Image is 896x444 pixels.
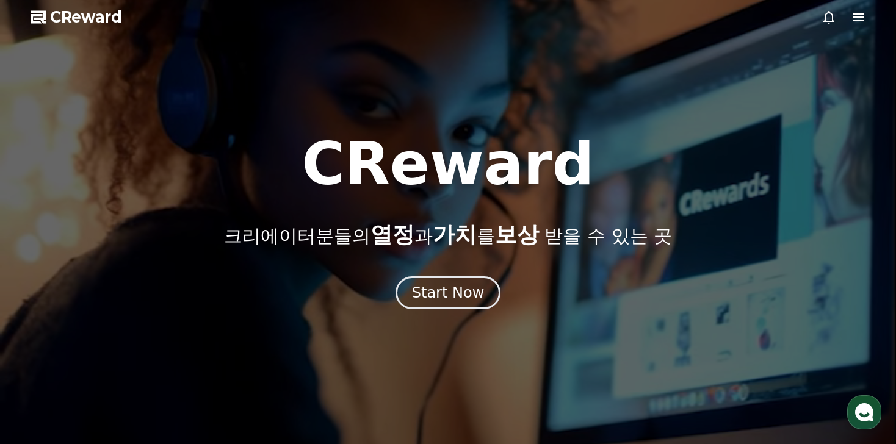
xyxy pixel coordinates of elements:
a: 홈 [4,343,81,373]
a: CReward [31,7,122,27]
button: Start Now [396,276,501,309]
span: 가치 [433,222,477,247]
span: 설정 [189,361,203,371]
span: 홈 [38,361,46,371]
p: 크리에이터분들의 과 를 받을 수 있는 곳 [224,223,672,247]
div: Start Now [412,283,485,303]
a: Start Now [396,288,501,300]
a: 설정 [157,343,234,373]
a: 대화 [81,343,157,373]
span: 열정 [370,222,414,247]
h1: CReward [302,135,594,193]
span: 대화 [112,362,126,371]
span: 보상 [495,222,539,247]
span: CReward [50,7,122,27]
